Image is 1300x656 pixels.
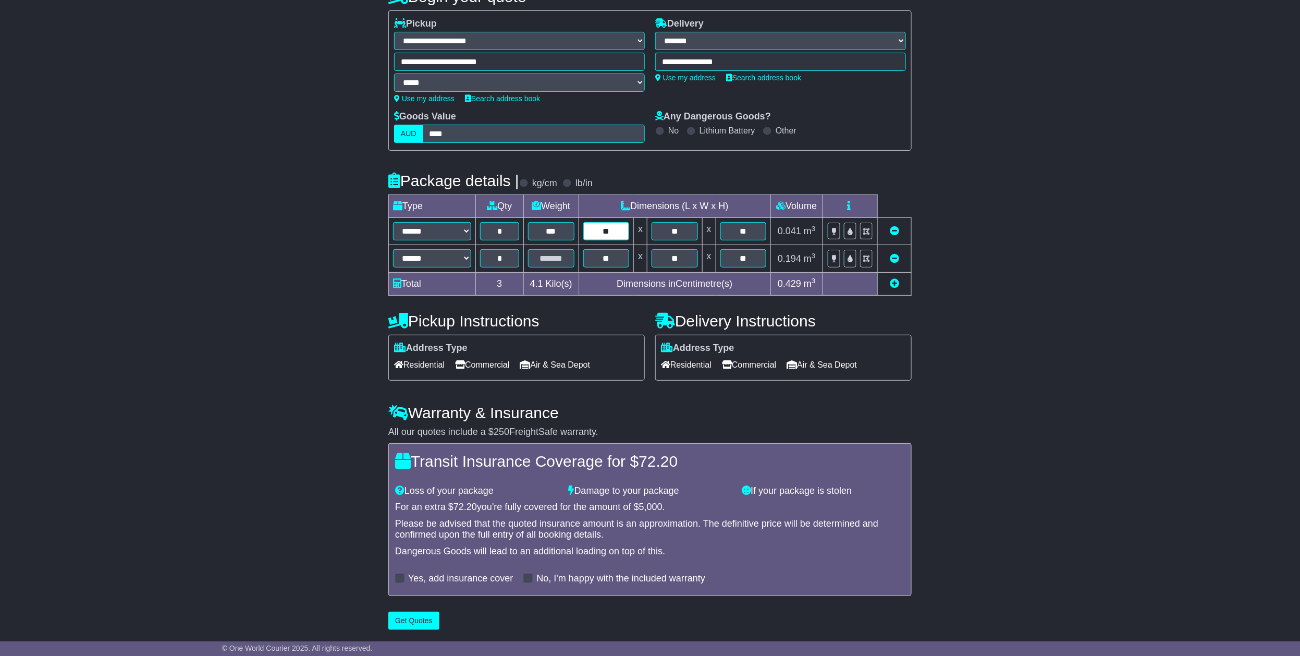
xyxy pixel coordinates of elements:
[563,485,737,497] div: Damage to your package
[476,195,524,218] td: Qty
[726,74,801,82] a: Search address book
[778,253,801,264] span: 0.194
[700,126,755,136] label: Lithium Battery
[804,253,816,264] span: m
[523,273,579,296] td: Kilo(s)
[388,612,439,630] button: Get Quotes
[668,126,679,136] label: No
[532,178,557,189] label: kg/cm
[395,502,905,513] div: For an extra $ you're fully covered for the amount of $ .
[812,252,816,260] sup: 3
[394,111,456,123] label: Goods Value
[390,485,563,497] div: Loss of your package
[536,573,705,585] label: No, I'm happy with the included warranty
[778,278,801,289] span: 0.429
[639,453,678,470] span: 72.20
[523,195,579,218] td: Weight
[890,278,899,289] a: Add new item
[476,273,524,296] td: 3
[395,546,905,557] div: Dangerous Goods will lead to an additional loading on top of this.
[394,18,437,30] label: Pickup
[661,357,712,373] span: Residential
[575,178,593,189] label: lb/in
[394,357,445,373] span: Residential
[770,195,823,218] td: Volume
[388,427,912,438] div: All our quotes include a $ FreightSafe warranty.
[639,502,663,512] span: 5,000
[812,277,816,285] sup: 3
[395,518,905,541] div: Please be advised that the quoted insurance amount is an approximation. The definitive price will...
[394,343,468,354] label: Address Type
[787,357,857,373] span: Air & Sea Depot
[394,94,455,103] a: Use my address
[530,278,543,289] span: 4.1
[661,343,734,354] label: Address Type
[804,278,816,289] span: m
[655,18,704,30] label: Delivery
[634,245,647,273] td: x
[388,404,912,421] h4: Warranty & Insurance
[455,357,509,373] span: Commercial
[389,195,476,218] td: Type
[778,226,801,236] span: 0.041
[655,74,716,82] a: Use my address
[395,453,905,470] h4: Transit Insurance Coverage for $
[722,357,776,373] span: Commercial
[389,273,476,296] td: Total
[394,125,423,143] label: AUD
[890,226,899,236] a: Remove this item
[579,273,770,296] td: Dimensions in Centimetre(s)
[579,195,770,218] td: Dimensions (L x W x H)
[702,218,716,245] td: x
[465,94,540,103] a: Search address book
[222,644,373,652] span: © One World Courier 2025. All rights reserved.
[655,111,771,123] label: Any Dangerous Goods?
[520,357,591,373] span: Air & Sea Depot
[634,218,647,245] td: x
[408,573,513,585] label: Yes, add insurance cover
[776,126,796,136] label: Other
[890,253,899,264] a: Remove this item
[702,245,716,273] td: x
[804,226,816,236] span: m
[494,427,509,437] span: 250
[812,225,816,233] sup: 3
[737,485,910,497] div: If your package is stolen
[388,312,645,330] h4: Pickup Instructions
[453,502,477,512] span: 72.20
[388,172,519,189] h4: Package details |
[655,312,912,330] h4: Delivery Instructions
